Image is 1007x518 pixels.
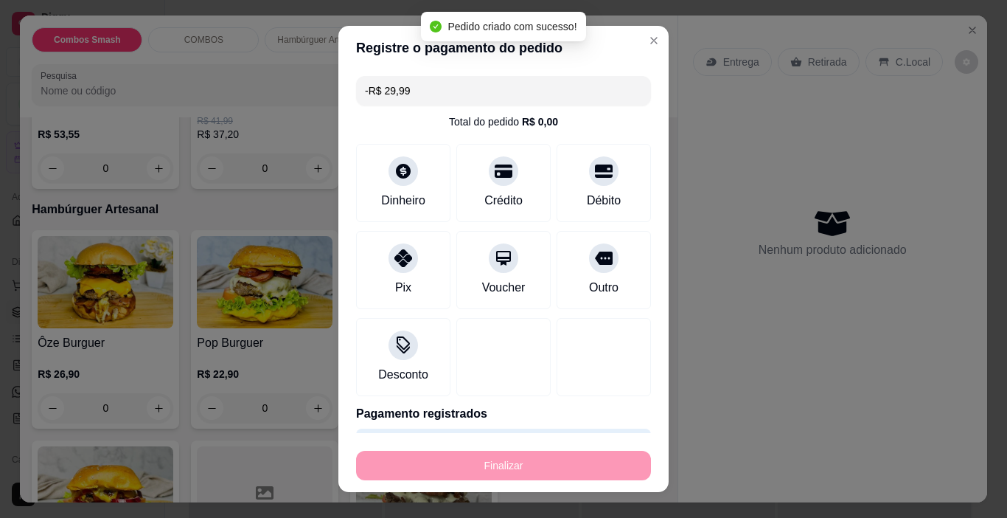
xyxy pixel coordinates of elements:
span: Pedido criado com sucesso! [447,21,576,32]
div: R$ 0,00 [522,114,558,129]
input: Ex.: hambúrguer de cordeiro [365,76,642,106]
div: Débito [587,192,621,210]
button: Close [642,29,666,52]
header: Registre o pagamento do pedido [338,26,669,70]
p: Pagamento registrados [356,405,651,423]
div: Voucher [482,279,526,297]
span: check-circle [430,21,442,32]
div: Desconto [378,366,428,384]
div: Crédito [484,192,523,210]
div: Dinheiro [381,192,425,210]
div: Total do pedido [449,114,558,129]
div: Pix [395,279,411,297]
div: Outro [589,279,619,297]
